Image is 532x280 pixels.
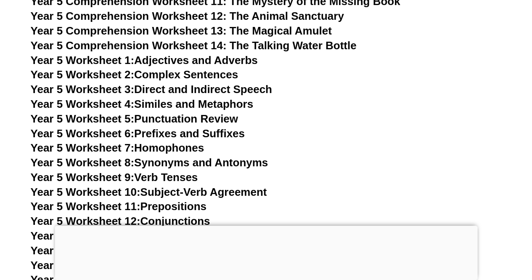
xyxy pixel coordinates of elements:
a: Year 5 Worksheet 7:Homophones [31,141,204,154]
a: Year 5 Worksheet 14:Alliteration and Onomatopoeia [31,244,299,257]
a: Year 5 Comprehension Worksheet 13: The Magical Amulet [31,24,332,37]
span: Year 5 Worksheet 11: [31,200,140,213]
a: Year 5 Worksheet 1:Adjectives and Adverbs [31,54,258,67]
a: Year 5 Worksheet 11:Prepositions [31,200,206,213]
a: Year 5 Worksheet 5:Punctuation Review [31,112,238,125]
span: Year 5 Worksheet 8: [31,156,135,169]
a: Year 5 Worksheet 6:Prefixes and Suffixes [31,127,245,140]
span: Year 5 Worksheet 14: [31,244,140,257]
span: Year 5 Worksheet 12: [31,215,140,227]
a: Year 5 Worksheet 12:Conjunctions [31,215,210,227]
span: Year 5 Worksheet 2: [31,68,135,81]
a: Year 5 Worksheet 10:Subject-Verb Agreement [31,186,267,198]
span: Year 5 Worksheet 5: [31,112,135,125]
a: Year 5 Comprehension Worksheet 12: The Animal Sanctuary [31,10,344,22]
iframe: Advertisement [55,226,477,278]
span: Year 5 Worksheet 1: [31,54,135,67]
span: Year 5 Worksheet 10: [31,186,140,198]
span: Year 5 Worksheet 4: [31,98,135,110]
a: Year 5 Worksheet 4:Similes and Metaphors [31,98,254,110]
span: Year 5 Worksheet 15: [31,259,140,272]
span: Year 5 Worksheet 7: [31,141,135,154]
a: Year 5 Comprehension Worksheet 14: The Talking Water Bottle [31,39,357,52]
a: Year 5 Worksheet 2:Complex Sentences [31,68,238,81]
a: Year 5 Worksheet 3:Direct and Indirect Speech [31,83,272,96]
span: Year 5 Worksheet 6: [31,127,135,140]
span: Year 5 Worksheet 13: [31,229,140,242]
a: Year 5 Worksheet 8:Synonyms and Antonyms [31,156,268,169]
span: Year 5 Worksheet 9: [31,171,135,184]
iframe: Chat Widget [392,185,532,280]
span: Year 5 Worksheet 3: [31,83,135,96]
a: Year 5 Worksheet 15:Active and Passive Voice [31,259,271,272]
a: Year 5 Worksheet 13:Relative Pronouns [31,229,236,242]
a: Year 5 Worksheet 9:Verb Tenses [31,171,198,184]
